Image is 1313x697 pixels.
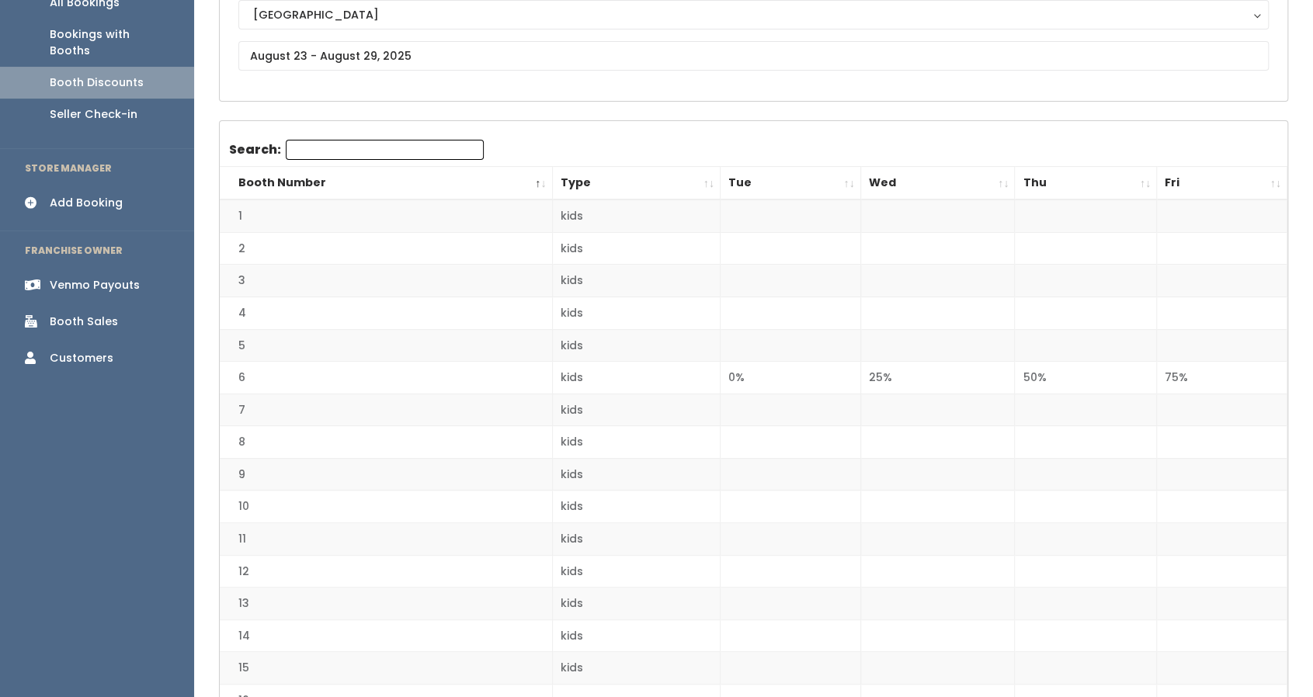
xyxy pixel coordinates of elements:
td: kids [552,491,721,523]
td: kids [552,265,721,297]
td: 3 [220,265,552,297]
td: 8 [220,426,552,459]
div: Booth Sales [50,314,118,330]
th: Tue: activate to sort column ascending [721,167,861,200]
td: 75% [1157,362,1287,394]
td: kids [552,619,721,652]
td: 5 [220,329,552,362]
td: kids [552,588,721,620]
td: 50% [1015,362,1157,394]
td: 13 [220,588,552,620]
th: Booth Number: activate to sort column descending [220,167,552,200]
td: kids [552,426,721,459]
td: 12 [220,555,552,588]
td: 2 [220,232,552,265]
td: 9 [220,458,552,491]
td: kids [552,199,721,232]
div: Seller Check-in [50,106,137,123]
td: kids [552,232,721,265]
td: 6 [220,362,552,394]
div: Customers [50,350,113,366]
td: kids [552,394,721,426]
div: Booth Discounts [50,75,144,91]
td: 7 [220,394,552,426]
th: Thu: activate to sort column ascending [1015,167,1157,200]
td: 11 [220,523,552,556]
td: 4 [220,297,552,330]
td: 10 [220,491,552,523]
label: Search: [229,140,484,160]
td: kids [552,458,721,491]
td: kids [552,523,721,556]
div: Bookings with Booths [50,26,169,59]
td: 1 [220,199,552,232]
td: 15 [220,652,552,685]
td: kids [552,329,721,362]
td: kids [552,297,721,330]
td: kids [552,362,721,394]
div: Add Booking [50,195,123,211]
td: kids [552,652,721,685]
td: 25% [860,362,1015,394]
th: Wed: activate to sort column ascending [860,167,1015,200]
th: Fri: activate to sort column ascending [1157,167,1287,200]
td: 14 [220,619,552,652]
td: 0% [721,362,861,394]
input: Search: [286,140,484,160]
td: kids [552,555,721,588]
div: Venmo Payouts [50,277,140,293]
div: [GEOGRAPHIC_DATA] [253,6,1254,23]
th: Type: activate to sort column ascending [552,167,721,200]
input: August 23 - August 29, 2025 [238,41,1269,71]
